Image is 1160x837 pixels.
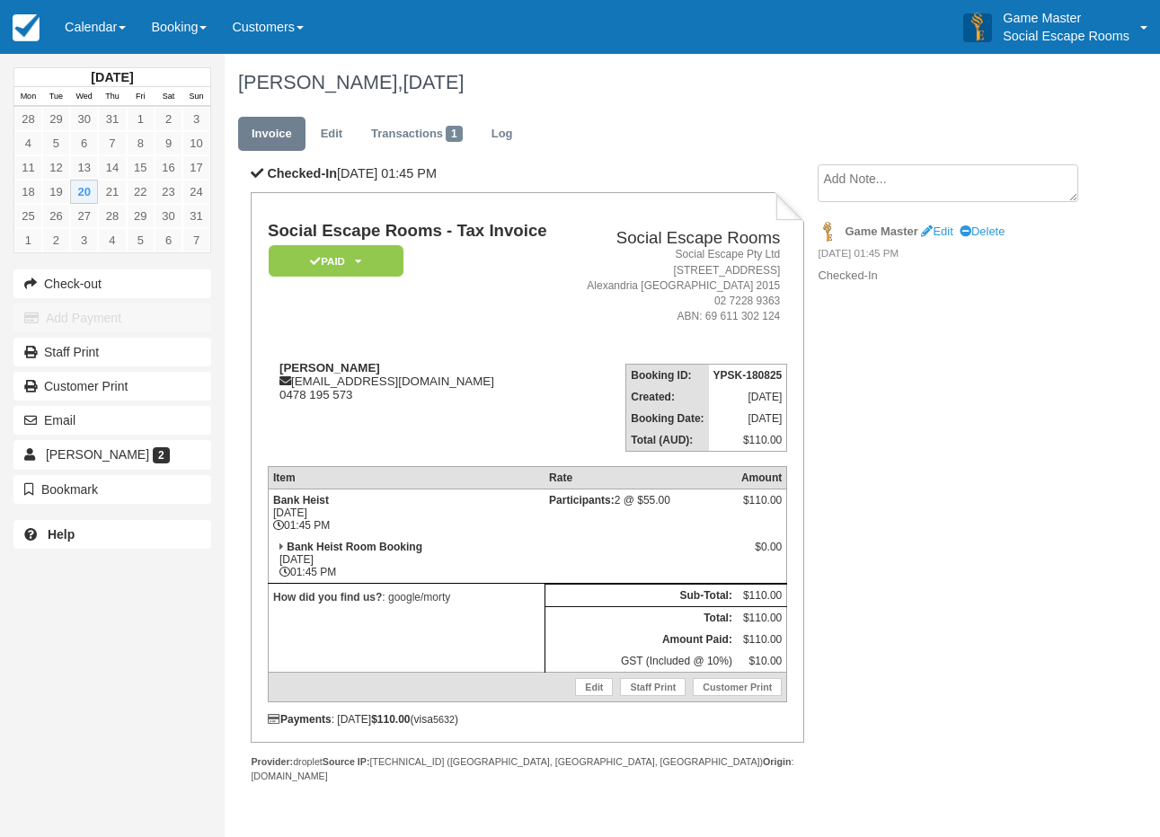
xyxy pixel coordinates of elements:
[98,155,126,180] a: 14
[693,678,782,696] a: Customer Print
[14,87,42,107] th: Mon
[371,713,410,726] strong: $110.00
[573,247,781,324] address: Social Escape Pty Ltd [STREET_ADDRESS] Alexandria [GEOGRAPHIC_DATA] 2015 02 7228 9363 ABN: 69 611...
[127,87,155,107] th: Fri
[575,678,613,696] a: Edit
[13,304,211,332] button: Add Payment
[626,408,709,429] th: Booking Date:
[741,494,782,521] div: $110.00
[127,107,155,131] a: 1
[42,87,70,107] th: Tue
[737,607,787,630] td: $110.00
[155,107,182,131] a: 2
[818,268,1081,285] p: Checked-In
[545,629,737,650] th: Amount Paid:
[268,222,566,241] h1: Social Escape Rooms - Tax Invoice
[626,365,709,387] th: Booking ID:
[14,180,42,204] a: 18
[1003,9,1129,27] p: Game Master
[182,107,210,131] a: 3
[268,467,545,489] th: Item
[155,204,182,228] a: 30
[155,155,182,180] a: 16
[70,228,98,252] a: 3
[98,87,126,107] th: Thu
[960,225,1005,238] a: Delete
[91,70,133,84] strong: [DATE]
[127,131,155,155] a: 8
[238,72,1081,93] h1: [PERSON_NAME],
[709,386,787,408] td: [DATE]
[13,14,40,41] img: checkfront-main-nav-mini-logo.png
[127,228,155,252] a: 5
[268,713,787,726] div: : [DATE] (visa )
[155,87,182,107] th: Sat
[279,361,380,374] strong: [PERSON_NAME]
[268,713,332,726] strong: Payments
[737,585,787,607] td: $110.00
[713,369,783,382] strong: YPSK-180825
[268,244,397,278] a: Paid
[267,166,337,181] b: Checked-In
[1003,27,1129,45] p: Social Escape Rooms
[963,13,992,41] img: A3
[545,607,737,630] th: Total:
[273,591,382,604] strong: How did you find us?
[153,447,170,463] span: 2
[763,756,791,767] strong: Origin
[14,107,42,131] a: 28
[13,475,211,504] button: Bookmark
[273,588,540,606] p: : google/morty
[446,126,463,142] span: 1
[549,494,615,507] strong: Participants
[155,228,182,252] a: 6
[182,87,210,107] th: Sun
[42,155,70,180] a: 12
[48,527,75,542] b: Help
[737,629,787,650] td: $110.00
[42,107,70,131] a: 29
[273,494,329,507] strong: Bank Heist
[709,408,787,429] td: [DATE]
[323,756,370,767] strong: Source IP:
[478,117,527,152] a: Log
[70,204,98,228] a: 27
[545,585,737,607] th: Sub-Total:
[268,489,545,537] td: [DATE] 01:45 PM
[70,155,98,180] a: 13
[182,180,210,204] a: 24
[626,429,709,452] th: Total (AUD):
[14,204,42,228] a: 25
[709,429,787,452] td: $110.00
[155,131,182,155] a: 9
[845,225,917,238] strong: Game Master
[98,204,126,228] a: 28
[127,204,155,228] a: 29
[13,269,211,298] button: Check-out
[42,204,70,228] a: 26
[433,714,455,725] small: 5632
[251,755,803,782] div: droplet [TECHNICAL_ID] ([GEOGRAPHIC_DATA], [GEOGRAPHIC_DATA], [GEOGRAPHIC_DATA]) : [DOMAIN_NAME]
[14,131,42,155] a: 4
[98,131,126,155] a: 7
[921,225,952,238] a: Edit
[13,338,211,366] a: Staff Print
[98,228,126,252] a: 4
[13,520,211,549] a: Help
[13,440,211,469] a: [PERSON_NAME] 2
[127,155,155,180] a: 15
[268,361,566,401] div: [EMAIL_ADDRESS][DOMAIN_NAME] 0478 195 573
[70,180,98,204] a: 20
[251,164,803,183] p: [DATE] 01:45 PM
[545,650,737,673] td: GST (Included @ 10%)
[70,87,98,107] th: Wed
[42,131,70,155] a: 5
[620,678,686,696] a: Staff Print
[70,107,98,131] a: 30
[182,131,210,155] a: 10
[182,228,210,252] a: 7
[70,131,98,155] a: 6
[13,406,211,435] button: Email
[127,180,155,204] a: 22
[573,229,781,248] h2: Social Escape Rooms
